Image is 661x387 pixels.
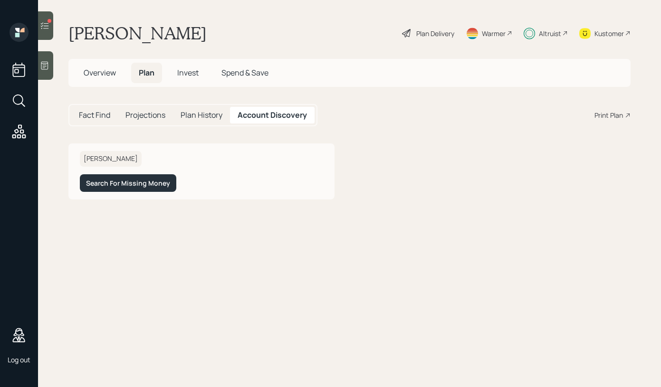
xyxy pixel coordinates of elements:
button: Search For Missing Money [80,174,176,192]
div: Plan Delivery [416,28,454,38]
h1: [PERSON_NAME] [68,23,207,44]
h5: Projections [125,111,165,120]
h5: Plan History [181,111,222,120]
h5: Fact Find [79,111,110,120]
div: Warmer [482,28,506,38]
h6: [PERSON_NAME] [80,151,142,167]
span: Plan [139,67,154,78]
div: Print Plan [594,110,623,120]
div: Log out [8,355,30,364]
span: Invest [177,67,199,78]
span: Spend & Save [221,67,268,78]
div: Search For Missing Money [86,179,170,188]
div: Altruist [539,28,561,38]
div: Kustomer [594,28,624,38]
h5: Account Discovery [238,111,307,120]
span: Overview [84,67,116,78]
